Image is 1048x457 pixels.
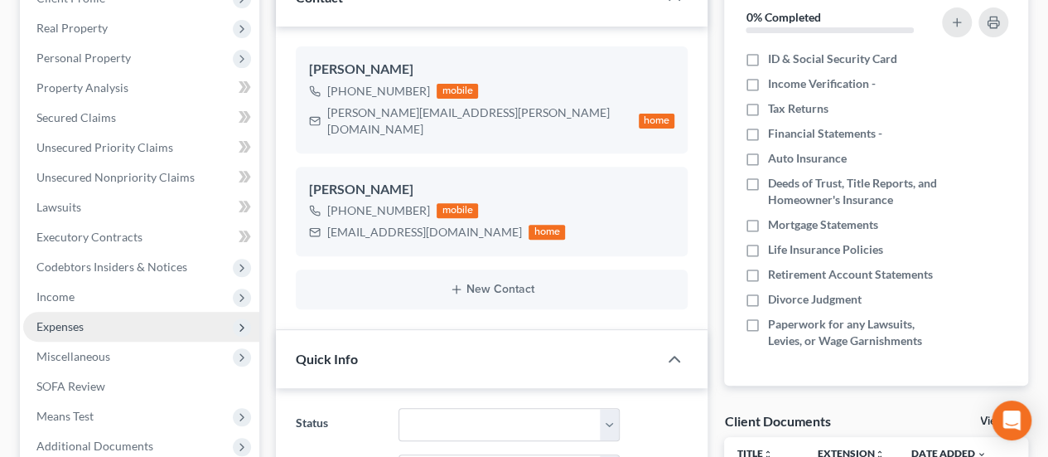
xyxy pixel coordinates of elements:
[767,100,828,117] span: Tax Returns
[36,170,195,184] span: Unsecured Nonpriority Claims
[36,319,84,333] span: Expenses
[309,283,674,296] button: New Contact
[36,21,108,35] span: Real Property
[724,412,830,430] div: Client Documents
[767,150,846,167] span: Auto Insurance
[327,202,430,219] div: [PHONE_NUMBER]
[529,225,565,240] div: home
[23,192,259,222] a: Lawsuits
[767,266,932,283] span: Retirement Account Statements
[23,103,259,133] a: Secured Claims
[309,60,674,80] div: [PERSON_NAME]
[36,230,142,244] span: Executory Contracts
[767,125,881,142] span: Financial Statements -
[23,163,259,192] a: Unsecured Nonpriority Claims
[767,75,875,92] span: Income Verification -
[36,439,153,453] span: Additional Documents
[767,316,938,349] span: Paperwork for any Lawsuits, Levies, or Wage Garnishments
[23,222,259,252] a: Executory Contracts
[23,73,259,103] a: Property Analysis
[767,241,882,258] span: Life Insurance Policies
[36,51,131,65] span: Personal Property
[36,409,94,423] span: Means Test
[23,133,259,163] a: Unsecured Priority Claims
[437,203,478,218] div: mobile
[992,401,1031,440] div: Open Intercom Messenger
[36,379,105,393] span: SOFA Review
[327,105,632,138] div: [PERSON_NAME][EMAIL_ADDRESS][PERSON_NAME][DOMAIN_NAME]
[437,84,478,99] div: mobile
[23,372,259,401] a: SOFA Review
[327,224,522,241] div: [EMAIL_ADDRESS][DOMAIN_NAME]
[287,408,389,441] label: Status
[296,351,358,367] span: Quick Info
[309,180,674,200] div: [PERSON_NAME]
[36,80,128,95] span: Property Analysis
[767,216,877,233] span: Mortgage Statements
[767,291,861,308] span: Divorce Judgment
[36,260,187,274] span: Codebtors Insiders & Notices
[36,110,116,124] span: Secured Claims
[36,289,75,304] span: Income
[639,114,675,129] div: home
[327,83,430,100] div: [PHONE_NUMBER]
[980,416,1021,427] a: View All
[767,175,938,208] span: Deeds of Trust, Title Reports, and Homeowner's Insurance
[36,140,173,154] span: Unsecured Priority Claims
[767,51,896,67] span: ID & Social Security Card
[36,200,81,214] span: Lawsuits
[746,10,820,24] strong: 0% Completed
[36,349,110,363] span: Miscellaneous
